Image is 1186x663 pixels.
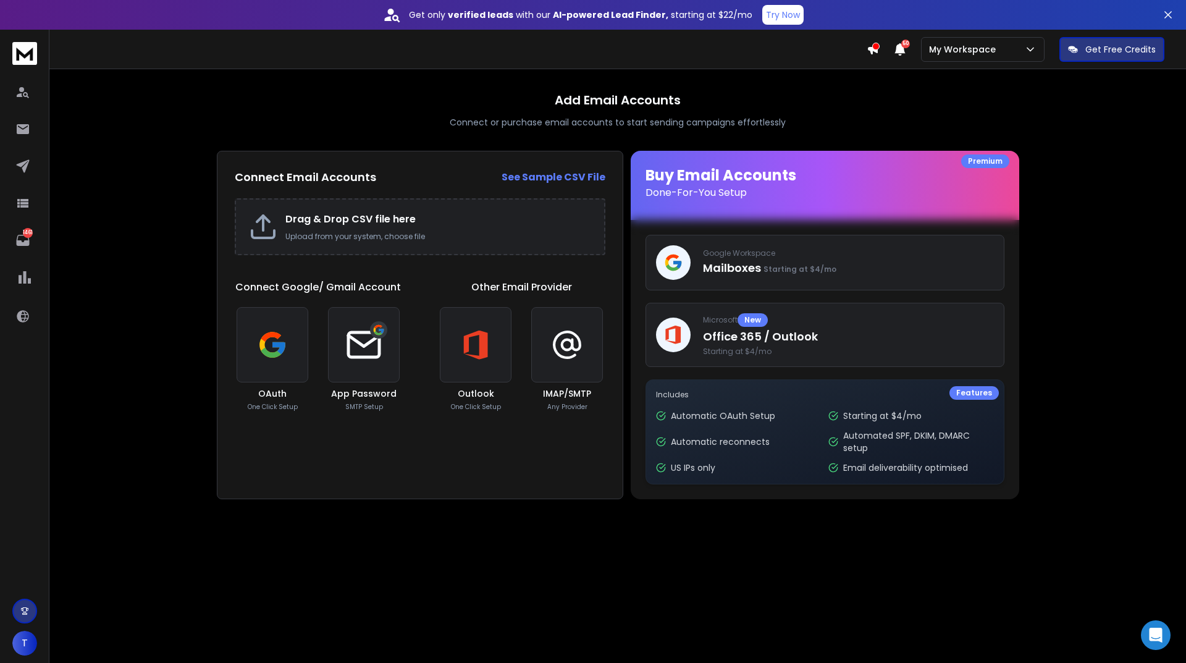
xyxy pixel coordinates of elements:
p: 1461 [23,228,33,238]
p: Try Now [766,9,800,21]
p: Microsoft [703,313,994,327]
h1: Buy Email Accounts [646,166,1004,200]
h1: Other Email Provider [471,280,572,295]
button: T [12,631,37,656]
h3: OAuth [258,387,287,400]
p: Google Workspace [703,248,994,258]
p: Includes [656,390,994,400]
h2: Drag & Drop CSV file here [285,212,592,227]
strong: AI-powered Lead Finder, [553,9,668,21]
div: Features [949,386,999,400]
span: Starting at $4/mo [703,347,994,357]
p: Get only with our starting at $22/mo [409,9,752,21]
p: My Workspace [929,43,1001,56]
button: Try Now [762,5,804,25]
p: Starting at $4/mo [843,410,922,422]
p: Get Free Credits [1085,43,1156,56]
img: logo [12,42,37,65]
p: SMTP Setup [345,402,383,412]
p: Upload from your system, choose file [285,232,592,242]
p: US IPs only [671,462,715,474]
strong: See Sample CSV File [502,170,605,184]
h3: Outlook [458,387,494,400]
p: Office 365 / Outlook [703,328,994,345]
button: Get Free Credits [1059,37,1164,62]
h1: Add Email Accounts [555,91,681,109]
p: One Click Setup [451,402,501,412]
strong: verified leads [448,9,513,21]
h2: Connect Email Accounts [235,169,376,186]
h3: IMAP/SMTP [543,387,591,400]
a: 1461 [11,228,35,253]
span: Starting at $4/mo [763,264,836,274]
p: Automatic OAuth Setup [671,410,775,422]
p: Done-For-You Setup [646,185,1004,200]
p: Email deliverability optimised [843,462,968,474]
p: Any Provider [547,402,587,412]
p: Connect or purchase email accounts to start sending campaigns effortlessly [450,116,786,129]
div: New [738,313,768,327]
p: One Click Setup [248,402,298,412]
a: See Sample CSV File [502,170,605,185]
p: Mailboxes [703,260,994,277]
span: 50 [901,40,910,48]
div: Open Intercom Messenger [1141,620,1171,650]
p: Automated SPF, DKIM, DMARC setup [843,429,993,454]
h3: App Password [331,387,397,400]
p: Automatic reconnects [671,436,770,448]
h1: Connect Google/ Gmail Account [235,280,401,295]
div: Premium [961,154,1009,168]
